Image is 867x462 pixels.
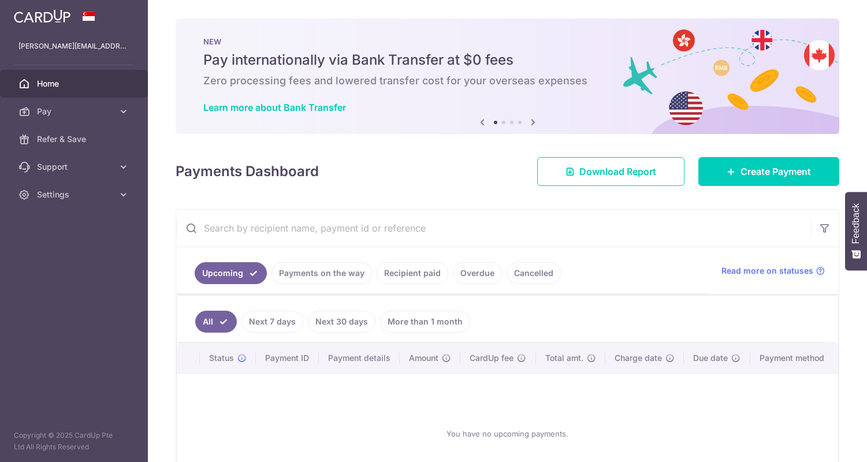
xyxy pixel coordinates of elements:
span: Total amt. [545,352,583,364]
span: Amount [409,352,438,364]
span: Support [37,161,113,173]
span: CardUp fee [470,352,513,364]
th: Payment details [319,343,400,373]
h4: Payments Dashboard [176,161,319,182]
span: Settings [37,189,113,200]
a: Recipient paid [377,262,448,284]
img: Bank transfer banner [176,18,839,134]
a: Learn more about Bank Transfer [203,102,346,113]
span: Due date [693,352,728,364]
span: Home [37,78,113,90]
span: Status [209,352,234,364]
span: Charge date [615,352,662,364]
a: Next 7 days [241,311,303,333]
h5: Pay internationally via Bank Transfer at $0 fees [203,51,812,69]
span: Feedback [851,203,861,244]
p: NEW [203,37,812,46]
button: Feedback - Show survey [845,192,867,270]
a: Next 30 days [308,311,375,333]
th: Payment ID [256,343,318,373]
a: Download Report [537,157,684,186]
span: Read more on statuses [721,265,813,277]
input: Search by recipient name, payment id or reference [176,210,811,247]
span: Create Payment [741,165,811,178]
a: Cancelled [507,262,561,284]
a: All [195,311,237,333]
a: Create Payment [698,157,839,186]
span: Pay [37,106,113,117]
th: Payment method [750,343,838,373]
span: Refer & Save [37,133,113,145]
a: Upcoming [195,262,267,284]
a: More than 1 month [380,311,470,333]
a: Read more on statuses [721,265,825,277]
h6: Zero processing fees and lowered transfer cost for your overseas expenses [203,74,812,88]
img: CardUp [14,9,70,23]
span: Download Report [579,165,656,178]
p: [PERSON_NAME][EMAIL_ADDRESS][DOMAIN_NAME] [18,40,129,52]
a: Overdue [453,262,502,284]
a: Payments on the way [271,262,372,284]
